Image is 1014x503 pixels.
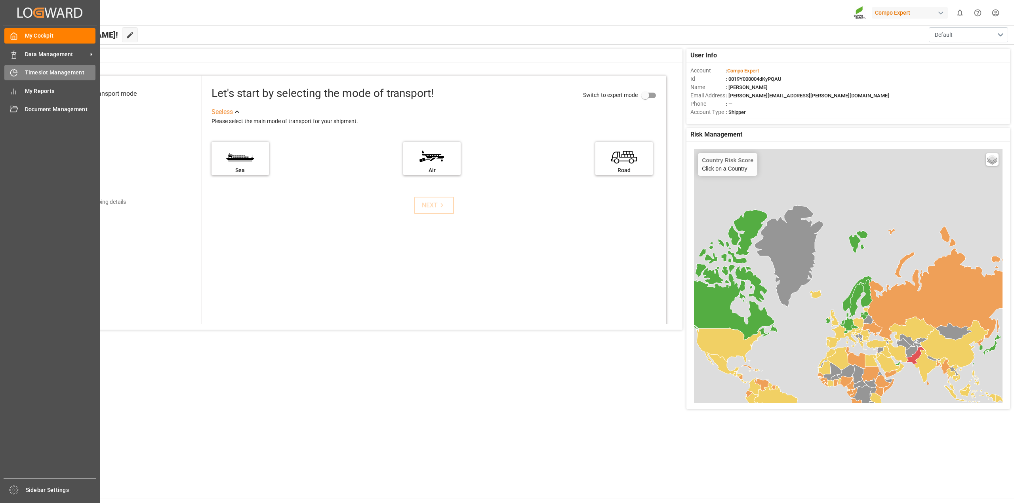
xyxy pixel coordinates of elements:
span: Email Address [690,91,726,100]
a: Timeslot Management [4,65,95,80]
div: See less [212,107,233,117]
div: NEXT [422,201,446,210]
span: Id [690,75,726,83]
span: : Shipper [726,109,746,115]
div: Please select the main mode of transport for your shipment. [212,117,661,126]
span: : [726,68,759,74]
img: Screenshot%202023-09-29%20at%2010.02.21.png_1712312052.png [854,6,866,20]
a: My Reports [4,83,95,99]
span: Account [690,66,726,75]
div: Click on a Country [702,157,753,172]
button: show 0 new notifications [951,4,969,22]
span: User Info [690,51,717,60]
span: : — [726,101,732,107]
h4: Country Risk Score [702,157,753,163]
a: Document Management [4,102,95,117]
div: Air [407,166,457,175]
span: Sidebar Settings [26,486,97,494]
span: Default [935,31,953,39]
div: Sea [215,166,265,175]
button: Compo Expert [872,5,951,20]
a: My Cockpit [4,28,95,44]
span: Timeslot Management [25,68,96,77]
button: open menu [929,27,1008,42]
div: Add shipping details [76,198,126,206]
button: Help Center [969,4,987,22]
span: Account Type [690,108,726,116]
span: My Reports [25,87,96,95]
span: Data Management [25,50,88,59]
span: Name [690,83,726,91]
div: Compo Expert [872,7,948,19]
span: My Cockpit [25,32,96,40]
span: Document Management [25,105,96,114]
span: Risk Management [690,130,742,139]
div: Select transport mode [75,89,137,99]
div: Let's start by selecting the mode of transport! [212,85,434,102]
button: NEXT [414,197,454,214]
span: Compo Expert [727,68,759,74]
span: : 0019Y000004dKyPQAU [726,76,781,82]
span: Phone [690,100,726,108]
span: : [PERSON_NAME][EMAIL_ADDRESS][PERSON_NAME][DOMAIN_NAME] [726,93,889,99]
a: Layers [986,153,999,166]
div: Road [599,166,649,175]
span: : [PERSON_NAME] [726,84,768,90]
span: Switch to expert mode [583,92,638,98]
